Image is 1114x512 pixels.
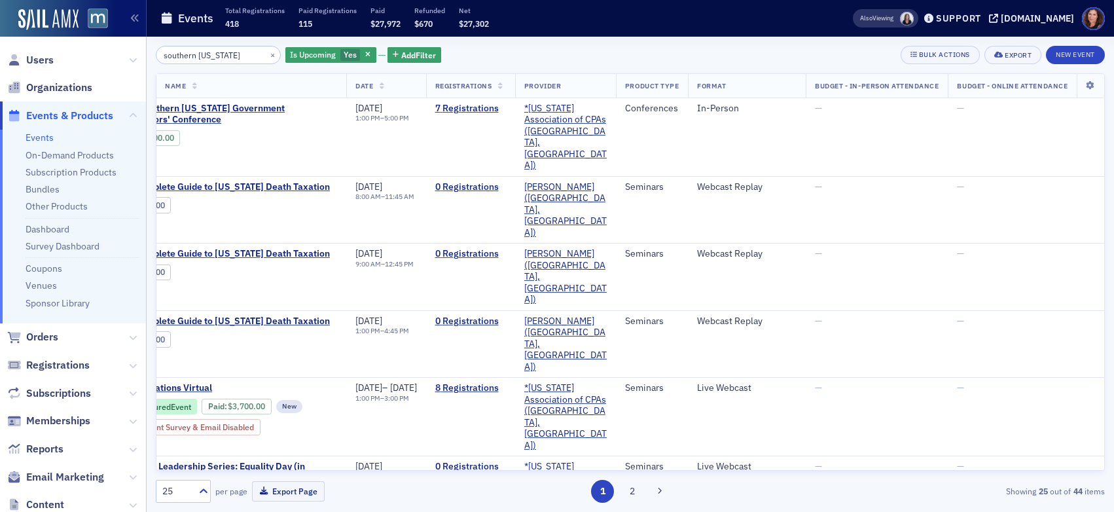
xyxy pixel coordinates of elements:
span: [DATE] [355,460,382,472]
span: *Maryland Association of CPAs (Timonium, MD) [524,382,607,451]
div: – [355,327,409,335]
div: In-Person [697,103,797,115]
span: $3,700.00 [228,401,265,411]
div: Seminars [625,461,679,473]
a: The Complete Guide to [US_STATE] Death Taxation [117,181,337,193]
p: Refunded [414,6,445,15]
span: [DATE] [355,247,382,259]
span: $670 [414,18,433,29]
span: Add Filter [401,49,436,61]
span: AI Foundations Virtual [117,382,337,394]
button: 2 [621,480,644,503]
div: Export [1005,52,1032,59]
span: Reports [26,442,63,456]
div: New [276,400,302,413]
span: Organizations [26,81,92,95]
p: Net [459,6,489,15]
a: New Event [1046,48,1105,60]
span: 418 [225,18,239,29]
span: The Complete Guide to Maryland Death Taxation [117,181,337,193]
strong: 44 [1071,485,1085,497]
a: 0 Registrations [435,316,506,327]
div: Support [936,12,981,24]
a: *[US_STATE] Association of CPAs ([GEOGRAPHIC_DATA], [GEOGRAPHIC_DATA]) [524,103,607,172]
span: — [815,460,822,472]
button: AddFilter [387,47,441,64]
a: 0 Registrations [435,461,506,473]
span: The Complete Guide to Maryland Death Taxation [117,316,337,327]
span: — [815,382,822,393]
span: Women's Leadership Series: Equality Day (in collaboration with VSCPA) [117,461,337,484]
time: 1:00 PM [355,113,380,122]
button: Export Page [252,481,325,502]
a: 2025 Southern [US_STATE] Government Contractors' Conference [117,103,337,126]
span: Profile [1082,7,1105,30]
div: Webcast Replay [697,316,797,327]
h1: Events [178,10,213,26]
span: [DATE] [355,181,382,192]
input: Search… [156,46,281,64]
span: — [957,181,964,192]
span: Email Marketing [26,470,104,485]
span: [DATE] [355,102,382,114]
time: 4:45 PM [384,326,409,335]
span: : [208,401,228,411]
span: [DATE] [390,382,417,393]
div: 25 [162,485,191,498]
span: [DATE] [355,315,382,327]
a: 7 Registrations [435,103,506,115]
img: SailAMX [18,9,79,30]
a: [PERSON_NAME] ([GEOGRAPHIC_DATA], [GEOGRAPHIC_DATA]) [524,316,607,373]
span: $27,972 [370,18,401,29]
div: Seminars [625,316,679,327]
a: Content [7,498,64,512]
div: Featured Event [137,403,191,411]
strong: 25 [1036,485,1050,497]
div: Bulk Actions [919,51,970,58]
span: Memberships [26,414,90,428]
span: The Complete Guide to Maryland Death Taxation [117,248,337,260]
span: Events & Products [26,109,113,123]
div: Seminars [625,382,679,394]
a: Subscriptions [7,386,91,401]
span: Content [26,498,64,512]
div: Also [860,14,872,22]
a: On-Demand Products [26,149,114,161]
a: Reports [7,442,63,456]
div: Webcast Replay [697,181,797,193]
span: Werner-Rocca (Flourtown, PA) [524,316,607,373]
span: $400.00 [144,133,174,143]
span: — [957,382,964,393]
span: Provider [524,81,561,90]
div: Post-Event Survey [117,419,261,435]
span: 115 [298,18,312,29]
span: 2025 Southern Maryland Government Contractors' Conference [117,103,337,126]
span: — [815,181,822,192]
a: Sponsor Library [26,297,90,309]
a: *[US_STATE] Association of CPAs ([GEOGRAPHIC_DATA], [GEOGRAPHIC_DATA]) [524,382,607,451]
button: Bulk Actions [901,46,980,64]
a: [PERSON_NAME] ([GEOGRAPHIC_DATA], [GEOGRAPHIC_DATA]) [524,248,607,306]
div: – [355,394,417,403]
span: — [957,315,964,327]
a: Survey Dashboard [26,240,99,252]
div: Webcast Replay [697,248,797,260]
span: Kelly Brown [900,12,914,26]
span: Date [355,81,373,90]
a: 8 Registrations [435,382,506,394]
time: 1:00 PM [355,393,380,403]
button: × [267,48,279,60]
span: Viewing [860,14,893,23]
p: Total Registrations [225,6,285,15]
a: Dashboard [26,223,69,235]
span: Product Type [625,81,679,90]
div: Live Webcast [697,382,797,394]
a: The Complete Guide to [US_STATE] Death Taxation [117,248,337,260]
p: Paid [370,6,401,15]
time: 11:45 AM [385,192,414,201]
time: 1:00 PM [355,326,380,335]
button: Export [984,46,1041,64]
a: [PERSON_NAME] ([GEOGRAPHIC_DATA], [GEOGRAPHIC_DATA]) [524,181,607,239]
a: Subscription Products [26,166,117,178]
time: 5:00 PM [384,113,409,122]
